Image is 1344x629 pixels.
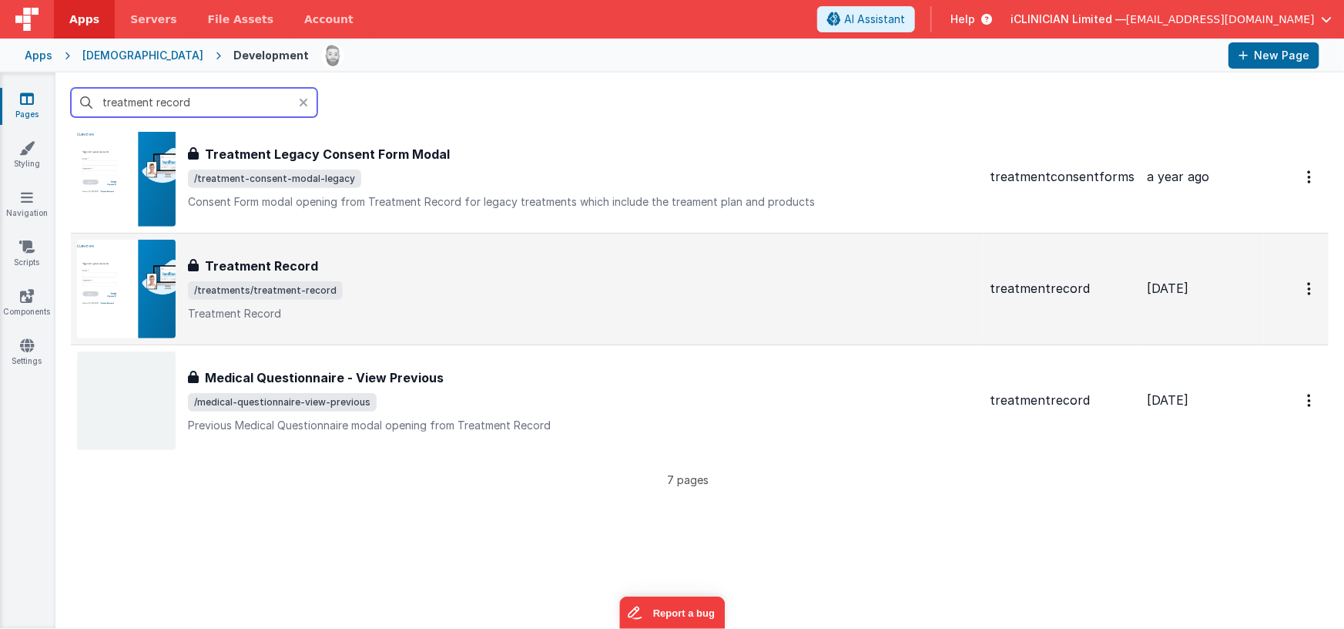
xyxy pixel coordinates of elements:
[1011,12,1332,27] button: iCLINICIAN Limited — [EMAIL_ADDRESS][DOMAIN_NAME]
[1147,169,1209,184] span: a year ago
[188,418,977,433] p: Previous Medical Questionnaire modal opening from Treatment Record
[205,145,450,163] h3: Treatment Legacy Consent Form Modal
[1228,42,1319,69] button: New Page
[1298,273,1322,304] button: Options
[208,12,274,27] span: File Assets
[844,12,905,27] span: AI Assistant
[188,306,977,321] p: Treatment Record
[71,472,1305,488] p: 7 pages
[82,48,203,63] div: [DEMOGRAPHIC_DATA]
[25,48,52,63] div: Apps
[1147,281,1188,296] span: [DATE]
[130,12,176,27] span: Servers
[71,88,317,117] input: Search pages, id's ...
[990,168,1135,186] div: treatmentconsentforms
[1011,12,1126,27] span: iCLINICIAN Limited —
[990,392,1135,409] div: treatmentrecord
[1298,385,1322,416] button: Options
[69,12,99,27] span: Apps
[205,368,444,387] h3: Medical Questionnaire - View Previous
[1126,12,1315,27] span: [EMAIL_ADDRESS][DOMAIN_NAME]
[233,48,309,63] div: Development
[950,12,975,27] span: Help
[188,170,361,188] span: /treatment-consent-modal-legacy
[205,257,318,275] h3: Treatment Record
[619,597,725,629] iframe: Marker.io feedback button
[188,393,377,412] span: /medical-questionnaire-view-previous
[990,280,1135,298] div: treatmentrecord
[1147,392,1188,408] span: [DATE]
[817,6,915,32] button: AI Assistant
[188,281,343,300] span: /treatments/treatment-record
[322,45,344,66] img: 338b8ff906eeea576da06f2fc7315c1b
[1298,161,1322,193] button: Options
[188,194,977,210] p: Consent Form modal opening from Treatment Record for legacy treatments which include the treament...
